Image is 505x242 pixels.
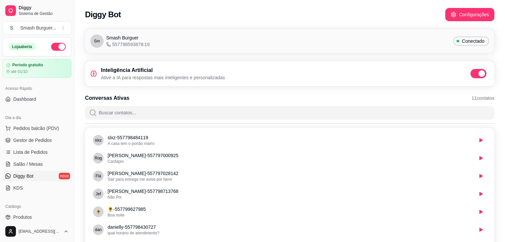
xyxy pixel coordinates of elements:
span: Gestor de Pedidos [13,137,52,144]
div: Smash Burguer ... [20,25,56,31]
div: Catálogo [3,201,71,212]
span: Sistema de Gestão [19,11,69,16]
a: Produtos [3,212,71,222]
button: Alterar Status [51,43,66,51]
span: Sm [94,38,100,44]
span: Não Pix [108,195,122,200]
a: KDS [3,183,71,193]
a: DiggySistema de Gestão [3,3,71,19]
a: Diggy Botnovo [3,171,71,181]
span: Flávia Fernandes [96,173,101,179]
span: danielly [95,227,102,232]
p: [PERSON_NAME] - 557797028142 [108,170,473,177]
button: Select a team [3,21,71,34]
span: Roger Araújo [95,155,102,161]
p: [PERSON_NAME] - 557798713768 [108,188,473,195]
article: Período gratuito [12,63,43,68]
a: Dashboard [3,94,71,104]
span: Conectado [459,38,487,44]
p: [PERSON_NAME] - 557797000925 [108,152,473,159]
span: S [8,25,15,31]
p: 🌻 - 557799627985 [108,206,473,212]
span: Smash Burguer [106,34,138,41]
h3: Inteligência Artificial [101,66,225,74]
span: Jeferson Henrique [96,191,101,197]
a: Período gratuitoaté 01/10 [3,59,71,78]
p: slxz - 557798484119 [108,134,473,141]
span: Diggy [19,5,69,11]
span: Sair para entrega me avisa por favor [108,177,172,182]
h2: Diggy Bot [85,9,121,20]
button: Pedidos balcão (PDV) [3,123,71,134]
a: Gestor de Pedidos [3,135,71,146]
div: Dia a dia [3,112,71,123]
a: Salão / Mesas [3,159,71,169]
span: Lista de Pedidos [13,149,48,155]
span: 🌻 [96,209,101,214]
span: 557798593878:19 [106,41,150,48]
article: até 01/10 [11,69,28,74]
span: Pedidos balcão (PDV) [13,125,59,132]
span: Diggy Bot [13,173,34,179]
button: Configurações [445,8,494,21]
span: qual horário de atendimento? [108,231,159,235]
div: Loja aberta [8,43,36,50]
span: Produtos [13,214,32,220]
span: Salão / Mesas [13,161,43,167]
span: Dashboard [13,96,36,102]
h3: Conversas Ativas [85,94,129,102]
span: A casa tem o portão marro [108,141,154,146]
div: Acesso Rápido [3,83,71,94]
span: Cardápio [108,159,124,164]
p: danielly - 557798430727 [108,224,473,230]
a: Lista de Pedidos [3,147,71,157]
span: KDS [13,185,23,191]
span: [EMAIL_ADDRESS][DOMAIN_NAME] [19,229,61,234]
button: [EMAIL_ADDRESS][DOMAIN_NAME] [3,223,71,239]
input: Buscar contatos... [97,106,490,119]
span: 11 contatos [471,95,494,101]
span: slxz [95,138,102,143]
span: Boa noite [108,213,125,217]
p: Ative a IA para respostas mais inteligentes e personalizadas [101,74,225,81]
